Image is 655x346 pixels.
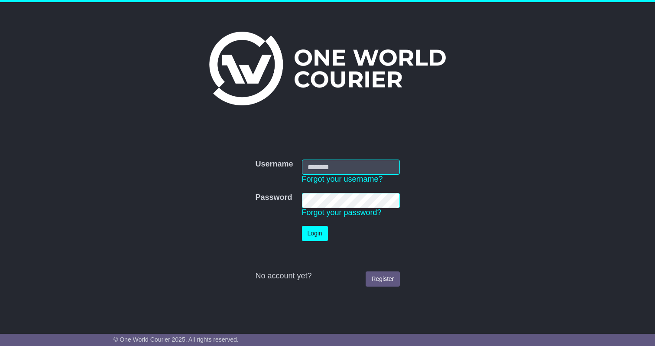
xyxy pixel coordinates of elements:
[302,175,383,183] a: Forgot your username?
[302,208,382,217] a: Forgot your password?
[255,193,292,202] label: Password
[366,271,399,287] a: Register
[255,271,399,281] div: No account yet?
[209,32,446,105] img: One World
[113,336,239,343] span: © One World Courier 2025. All rights reserved.
[302,226,328,241] button: Login
[255,160,293,169] label: Username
